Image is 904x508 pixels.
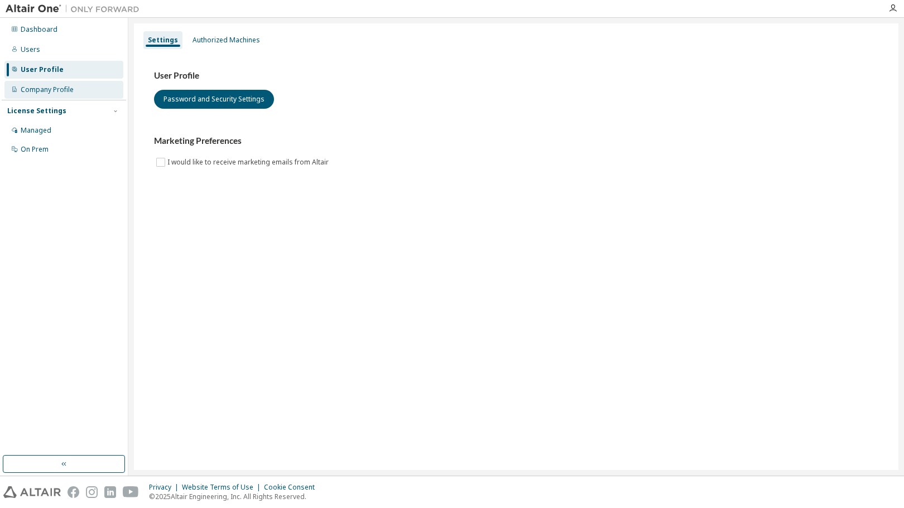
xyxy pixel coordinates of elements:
[149,492,321,501] p: © 2025 Altair Engineering, Inc. All Rights Reserved.
[3,486,61,498] img: altair_logo.svg
[182,483,264,492] div: Website Terms of Use
[86,486,98,498] img: instagram.svg
[167,156,331,169] label: I would like to receive marketing emails from Altair
[21,65,64,74] div: User Profile
[6,3,145,14] img: Altair One
[264,483,321,492] div: Cookie Consent
[21,25,57,34] div: Dashboard
[123,486,139,498] img: youtube.svg
[7,107,66,115] div: License Settings
[193,36,260,45] div: Authorized Machines
[154,70,878,81] h3: User Profile
[148,36,178,45] div: Settings
[21,85,74,94] div: Company Profile
[104,486,116,498] img: linkedin.svg
[154,136,878,147] h3: Marketing Preferences
[21,45,40,54] div: Users
[21,126,51,135] div: Managed
[21,145,49,154] div: On Prem
[68,486,79,498] img: facebook.svg
[154,90,274,109] button: Password and Security Settings
[149,483,182,492] div: Privacy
